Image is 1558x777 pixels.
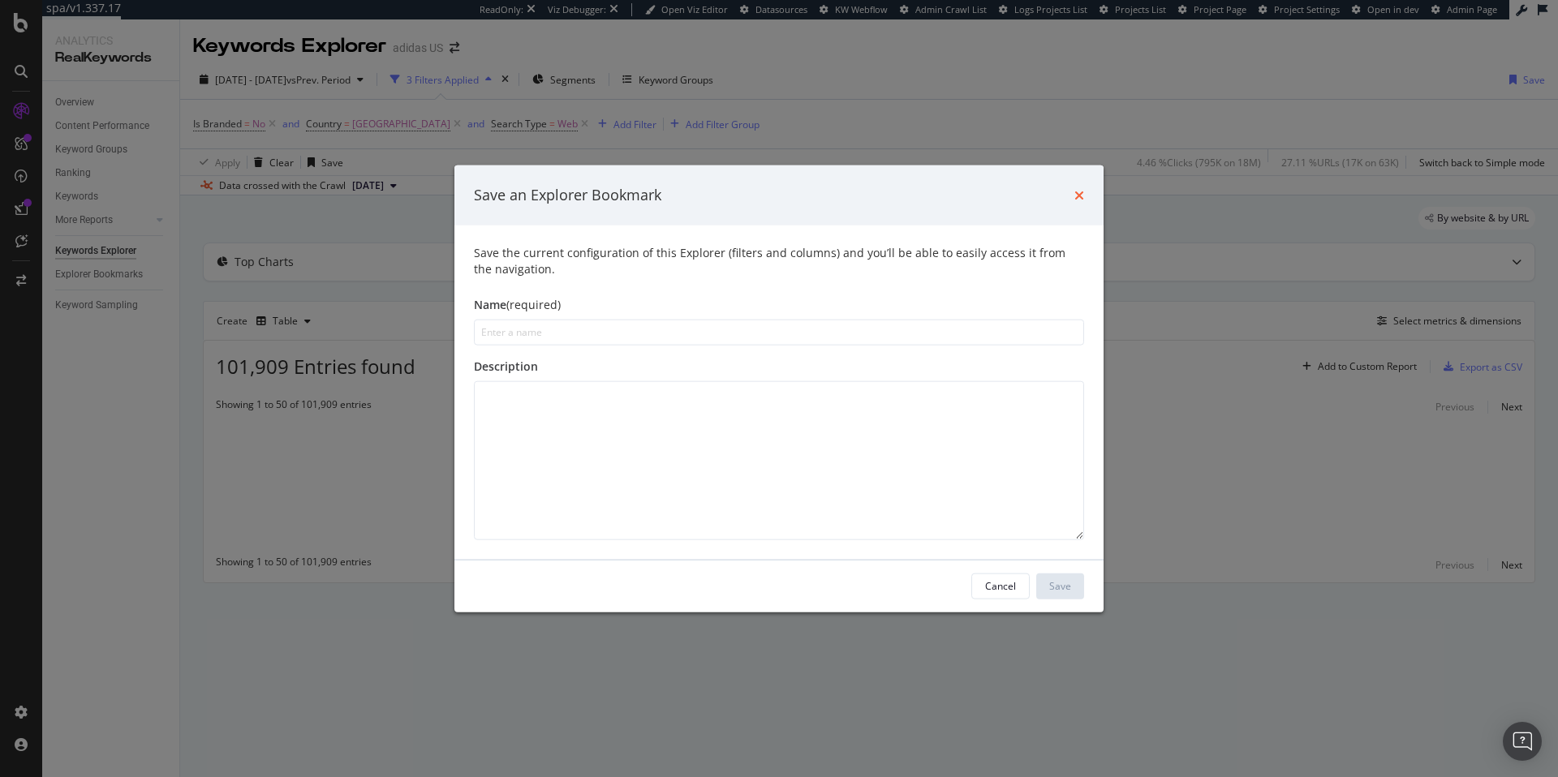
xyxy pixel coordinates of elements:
div: Save [1049,579,1071,593]
div: Description [474,358,1084,374]
button: Cancel [971,573,1030,599]
input: Enter a name [474,319,1084,345]
button: Save [1036,573,1084,599]
div: times [1074,185,1084,206]
div: Save an Explorer Bookmark [474,185,661,206]
div: Save the current configuration of this Explorer (filters and columns) and you’ll be able to easil... [474,244,1084,277]
div: Cancel [985,579,1016,593]
span: Name [474,296,506,311]
div: Open Intercom Messenger [1503,722,1542,761]
div: modal [454,165,1104,612]
span: (required) [506,296,561,311]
